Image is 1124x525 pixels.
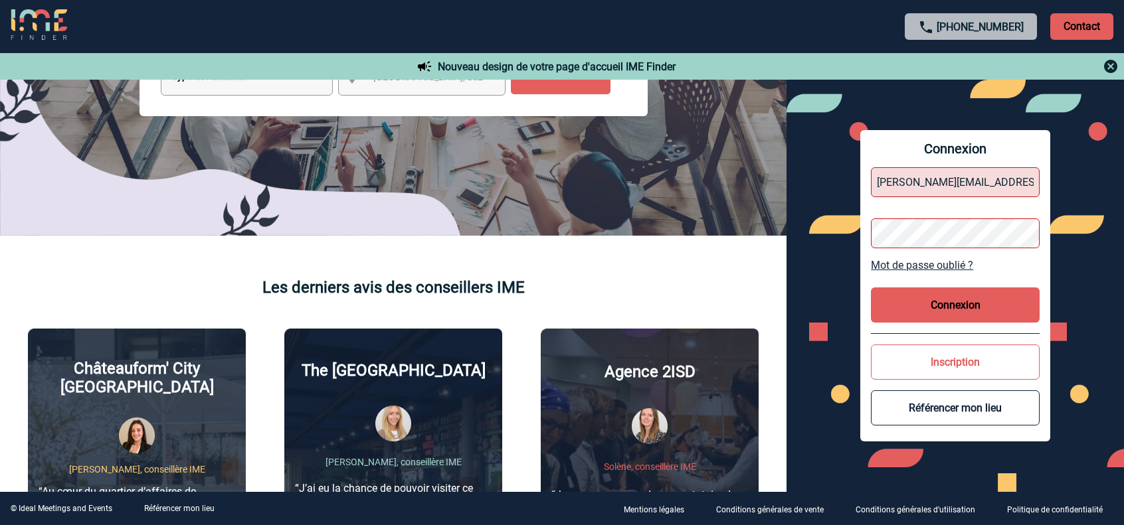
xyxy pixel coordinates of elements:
p: Agence 2ISD [605,362,696,381]
p: Conditions générales de vente [716,505,824,514]
p: Politique de confidentialité [1007,505,1103,514]
p: Mentions légales [624,505,684,514]
span: Connexion [871,141,1040,157]
p: The [GEOGRAPHIC_DATA] [302,361,486,380]
a: Mentions légales [613,502,705,515]
button: Connexion [871,287,1040,323]
p: Contact [1050,13,1113,40]
p: [PERSON_NAME], conseillère IME [326,457,462,467]
p: [PERSON_NAME], conseillère IME [69,464,205,475]
span: [GEOGRAPHIC_DATA], département, région... [373,72,558,82]
button: Référencer mon lieu [871,390,1040,425]
a: Référencer mon lieu [144,504,215,513]
p: Châteauform' City [GEOGRAPHIC_DATA] [39,359,235,396]
div: © Ideal Meetings and Events [11,504,112,513]
img: call-24-px.png [918,19,934,35]
a: Mot de passe oublié ? [871,259,1040,271]
a: Conditions générales d'utilisation [845,502,996,515]
p: Solène, conseillère IME [604,461,696,472]
a: Conditions générales de vente [705,502,845,515]
input: Identifiant ou mot de passe incorrect [871,167,1040,197]
button: Inscription [871,344,1040,380]
a: [PHONE_NUMBER] [937,21,1024,33]
a: Politique de confidentialité [996,502,1124,515]
p: Conditions générales d'utilisation [856,505,975,514]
